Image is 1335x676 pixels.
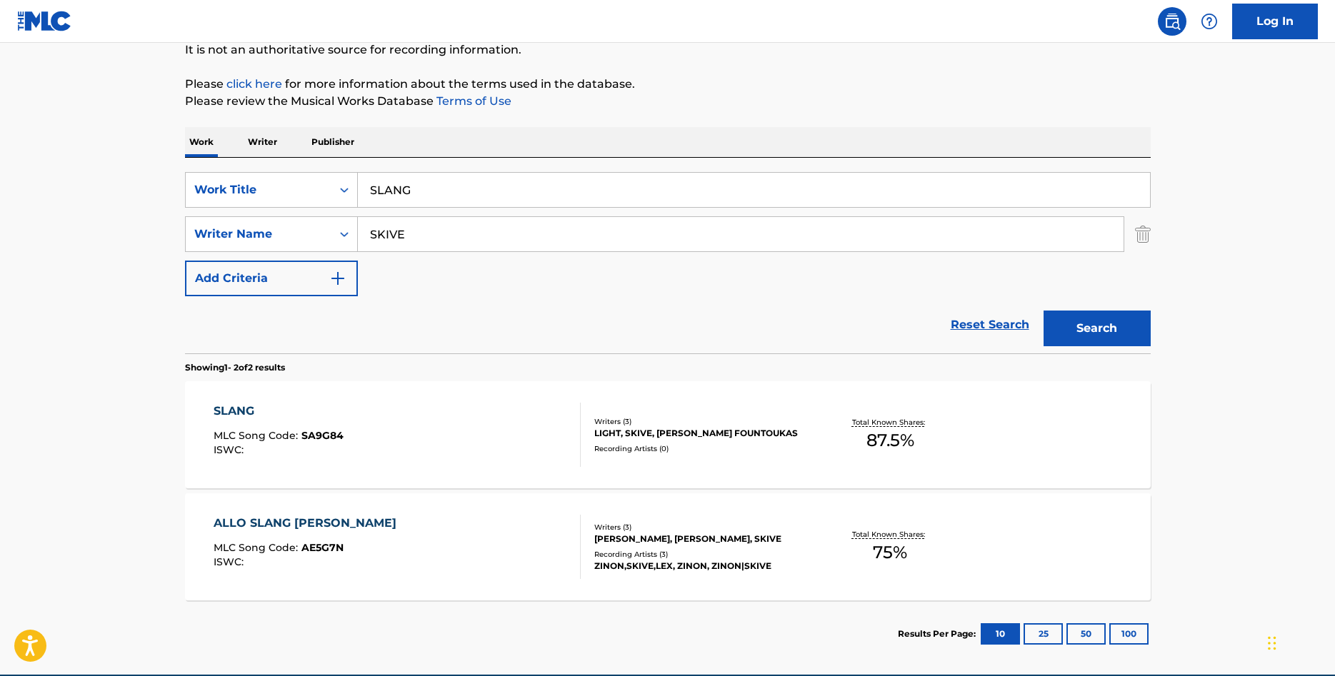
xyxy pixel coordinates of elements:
[594,443,810,454] div: Recording Artists ( 0 )
[1109,623,1149,645] button: 100
[185,493,1151,600] a: ALLO SLANG [PERSON_NAME]MLC Song Code:AE5G7NISWC:Writers (3)[PERSON_NAME], [PERSON_NAME], SKIVERe...
[301,429,344,442] span: SA9G84
[185,261,358,296] button: Add Criteria
[594,533,810,545] div: [PERSON_NAME], [PERSON_NAME], SKIVE
[852,417,929,428] p: Total Known Shares:
[185,172,1151,353] form: Search Form
[866,428,914,453] span: 87.5 %
[1044,311,1151,346] button: Search
[1164,13,1181,30] img: search
[301,541,344,554] span: AE5G7N
[214,429,301,442] span: MLC Song Code :
[594,522,810,533] div: Writers ( 3 )
[873,540,907,565] span: 75 %
[594,560,810,572] div: ZINON,SKIVE,LEX, ZINON, ZINON|SKIVE
[185,361,285,374] p: Showing 1 - 2 of 2 results
[214,555,247,568] span: ISWC :
[194,226,323,243] div: Writer Name
[944,309,1036,340] a: Reset Search
[1066,623,1106,645] button: 50
[214,403,344,420] div: SLANG
[17,11,72,31] img: MLC Logo
[1201,13,1218,30] img: help
[185,93,1151,110] p: Please review the Musical Works Database
[1158,7,1186,36] a: Public Search
[1264,607,1335,676] div: Widget συνομιλίας
[194,181,323,198] div: Work Title
[1264,607,1335,676] iframe: Chat Widget
[185,41,1151,59] p: It is not an authoritative source for recording information.
[852,529,929,540] p: Total Known Shares:
[1232,4,1318,39] a: Log In
[1195,7,1224,36] div: Help
[307,127,359,157] p: Publisher
[185,381,1151,488] a: SLANGMLC Song Code:SA9G84ISWC:Writers (3)LIGHT, SKIVE, [PERSON_NAME] FOUNTOUKASRecording Artists ...
[226,77,282,91] a: click here
[898,627,979,640] p: Results Per Page:
[1268,622,1276,665] div: Μεταφορά
[214,541,301,554] span: MLC Song Code :
[981,623,1020,645] button: 10
[434,94,511,108] a: Terms of Use
[594,549,810,560] div: Recording Artists ( 3 )
[1024,623,1063,645] button: 25
[594,427,810,440] div: LIGHT, SKIVE, [PERSON_NAME] FOUNTOUKAS
[594,416,810,427] div: Writers ( 3 )
[244,127,281,157] p: Writer
[1135,216,1151,252] img: Delete Criterion
[214,443,247,456] span: ISWC :
[185,127,218,157] p: Work
[329,270,346,287] img: 9d2ae6d4665cec9f34b9.svg
[214,515,404,532] div: ALLO SLANG [PERSON_NAME]
[185,76,1151,93] p: Please for more information about the terms used in the database.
